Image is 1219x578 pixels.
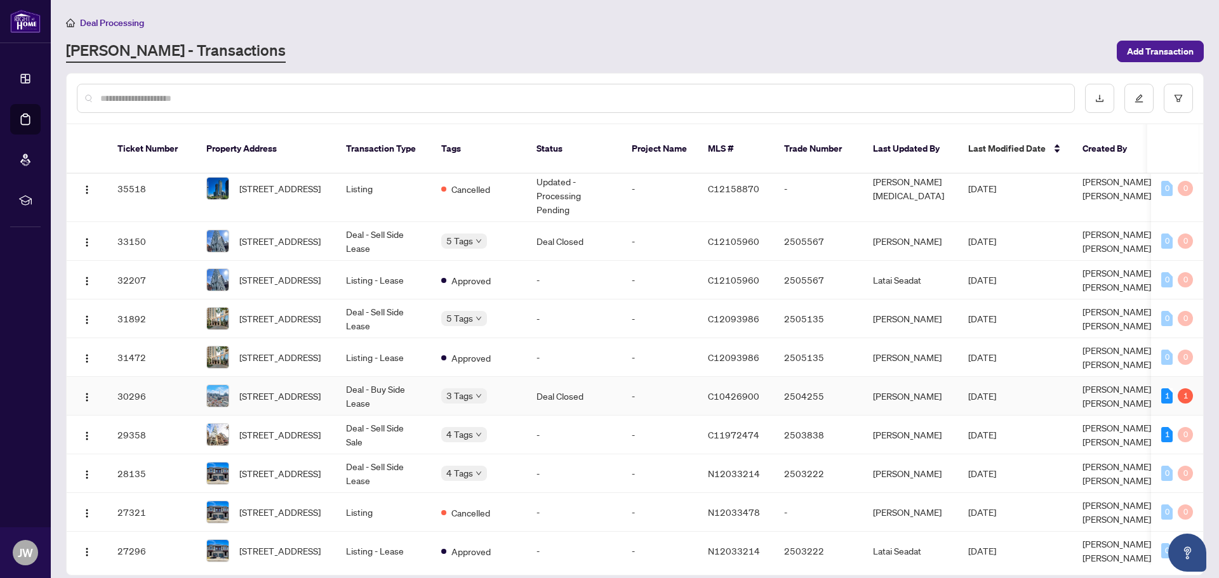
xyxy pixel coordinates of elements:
[863,493,958,532] td: [PERSON_NAME]
[107,493,196,532] td: 27321
[107,338,196,377] td: 31472
[77,502,97,522] button: Logo
[968,351,996,363] span: [DATE]
[77,270,97,290] button: Logo
[239,544,321,558] span: [STREET_ADDRESS]
[82,547,92,557] img: Logo
[1082,267,1151,292] span: [PERSON_NAME] [PERSON_NAME]
[774,261,863,299] td: 2505567
[77,541,97,561] button: Logo
[774,454,863,493] td: 2503222
[1161,233,1173,249] div: 0
[1161,350,1173,365] div: 0
[1082,499,1151,525] span: [PERSON_NAME] [PERSON_NAME]
[1164,84,1193,113] button: filter
[622,299,698,338] td: -
[77,347,97,367] button: Logo
[1161,504,1173,520] div: 0
[239,312,321,325] span: [STREET_ADDRESS]
[1178,504,1193,520] div: 0
[207,385,229,407] img: thumbnail-img
[336,222,431,261] td: Deal - Sell Side Lease
[66,40,286,63] a: [PERSON_NAME] - Transactions
[774,416,863,454] td: 2503838
[336,416,431,454] td: Deal - Sell Side Sale
[1082,228,1151,254] span: [PERSON_NAME] [PERSON_NAME]
[107,532,196,570] td: 27296
[82,353,92,364] img: Logo
[82,276,92,286] img: Logo
[207,308,229,329] img: thumbnail-img
[1127,41,1194,62] span: Add Transaction
[77,231,97,251] button: Logo
[968,235,996,247] span: [DATE]
[526,124,622,174] th: Status
[1178,466,1193,481] div: 0
[82,470,92,480] img: Logo
[207,346,229,368] img: thumbnail-img
[526,532,622,570] td: -
[77,463,97,483] button: Logo
[82,237,92,247] img: Logo
[239,234,321,248] span: [STREET_ADDRESS]
[476,470,482,476] span: down
[708,429,759,440] span: C11972474
[863,155,958,222] td: [PERSON_NAME][MEDICAL_DATA]
[526,338,622,377] td: -
[1135,94,1143,103] span: edit
[1095,94,1104,103] span: download
[708,506,760,518] span: N12033478
[1082,383,1151,409] span: [PERSON_NAME] [PERSON_NAME]
[239,428,321,442] span: [STREET_ADDRESS]
[1117,41,1204,62] button: Add Transaction
[196,124,336,174] th: Property Address
[526,493,622,532] td: -
[526,155,622,222] td: Information Updated - Processing Pending
[446,388,473,403] span: 3 Tags
[446,233,473,248] span: 5 Tags
[451,182,490,196] span: Cancelled
[622,416,698,454] td: -
[451,506,490,520] span: Cancelled
[77,386,97,406] button: Logo
[1082,306,1151,331] span: [PERSON_NAME] [PERSON_NAME]
[1161,311,1173,326] div: 0
[207,463,229,484] img: thumbnail-img
[774,493,863,532] td: -
[1072,124,1149,174] th: Created By
[774,299,863,338] td: 2505135
[526,416,622,454] td: -
[80,17,144,29] span: Deal Processing
[708,313,759,324] span: C12093986
[774,532,863,570] td: 2503222
[476,315,482,322] span: down
[107,416,196,454] td: 29358
[476,431,482,438] span: down
[968,390,996,402] span: [DATE]
[77,308,97,329] button: Logo
[774,377,863,416] td: 2504255
[968,141,1046,155] span: Last Modified Date
[863,299,958,338] td: [PERSON_NAME]
[863,124,958,174] th: Last Updated By
[336,338,431,377] td: Listing - Lease
[239,350,321,364] span: [STREET_ADDRESS]
[708,274,759,286] span: C12105960
[1085,84,1114,113] button: download
[1082,422,1151,447] span: [PERSON_NAME] [PERSON_NAME]
[1178,350,1193,365] div: 0
[1178,181,1193,196] div: 0
[622,124,698,174] th: Project Name
[1082,538,1151,563] span: [PERSON_NAME] [PERSON_NAME]
[1082,176,1151,201] span: [PERSON_NAME] [PERSON_NAME]
[77,424,97,445] button: Logo
[863,338,958,377] td: [PERSON_NAME]
[526,454,622,493] td: -
[336,124,431,174] th: Transaction Type
[451,351,491,365] span: Approved
[863,416,958,454] td: [PERSON_NAME]
[107,155,196,222] td: 35518
[708,183,759,194] span: C12158870
[207,424,229,445] img: thumbnail-img
[622,261,698,299] td: -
